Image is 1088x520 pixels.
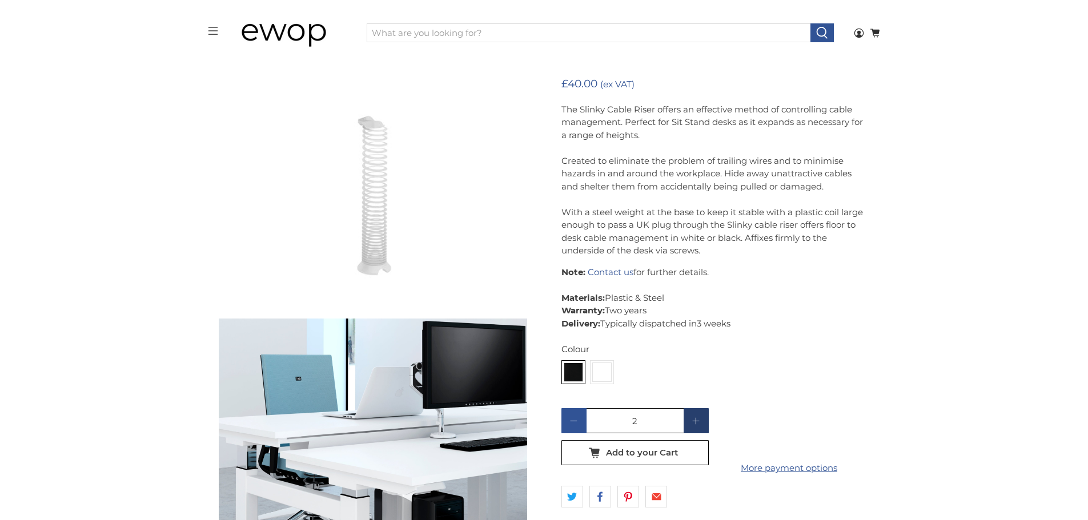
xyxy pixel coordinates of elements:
[561,267,585,277] strong: Note:
[588,267,633,277] a: Contact us
[561,343,870,356] div: Colour
[633,267,709,277] span: for further details.
[561,103,870,257] p: The Slinky Cable Riser offers an effective method of controlling cable management. Perfect for Si...
[561,305,605,316] strong: Warranty:
[367,23,811,43] input: What are you looking for?
[561,318,600,329] strong: Delivery:
[561,77,597,90] span: £40.00
[561,440,709,465] button: Add to your Cart
[561,292,605,303] strong: Materials:
[561,266,870,330] p: Plastic & Steel Two years 3 weeks
[606,448,678,458] span: Add to your Cart
[600,318,697,329] span: Typically dispatched in
[600,79,635,90] small: (ex VAT)
[716,462,863,475] a: More payment options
